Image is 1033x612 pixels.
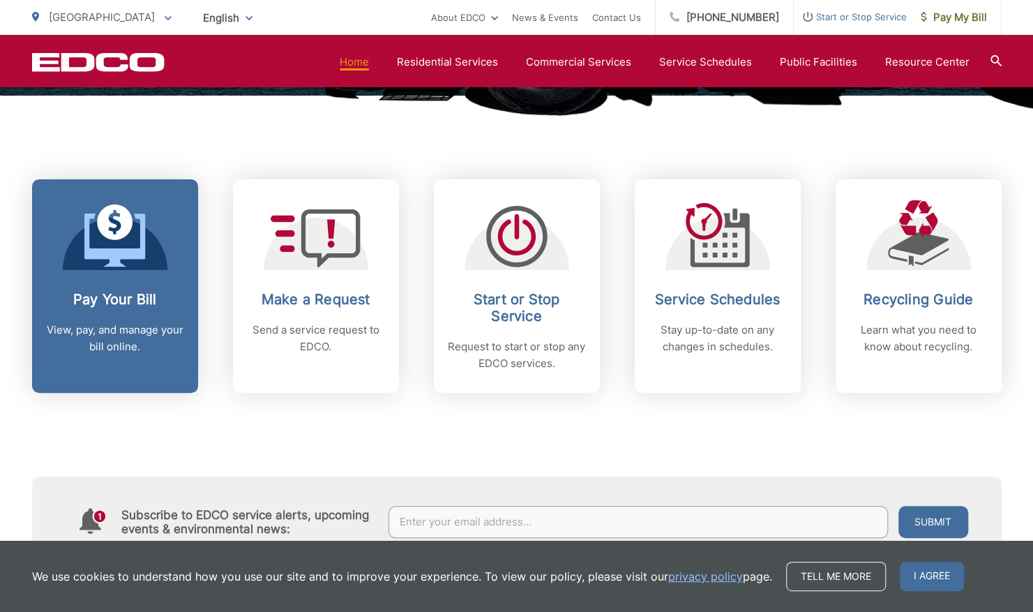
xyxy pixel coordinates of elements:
[233,179,399,393] a: Make a Request Send a service request to EDCO.
[397,54,498,70] a: Residential Services
[49,10,155,24] span: [GEOGRAPHIC_DATA]
[635,179,801,393] a: Service Schedules Stay up-to-date on any changes in schedules.
[46,322,184,355] p: View, pay, and manage your bill online.
[921,9,987,26] span: Pay My Bill
[389,506,888,538] input: Enter your email address...
[121,508,375,536] h4: Subscribe to EDCO service alerts, upcoming events & environmental news:
[780,54,857,70] a: Public Facilities
[649,322,787,355] p: Stay up-to-date on any changes in schedules.
[592,9,641,26] a: Contact Us
[659,54,752,70] a: Service Schedules
[885,54,970,70] a: Resource Center
[247,291,385,308] h2: Make a Request
[32,179,198,393] a: Pay Your Bill View, pay, and manage your bill online.
[526,54,631,70] a: Commercial Services
[448,291,586,324] h2: Start or Stop Service
[649,291,787,308] h2: Service Schedules
[431,9,498,26] a: About EDCO
[32,568,772,585] p: We use cookies to understand how you use our site and to improve your experience. To view our pol...
[46,291,184,308] h2: Pay Your Bill
[247,322,385,355] p: Send a service request to EDCO.
[836,179,1002,393] a: Recycling Guide Learn what you need to know about recycling.
[193,6,263,30] span: English
[512,9,578,26] a: News & Events
[668,568,743,585] a: privacy policy
[32,52,165,72] a: EDCD logo. Return to the homepage.
[340,54,369,70] a: Home
[448,338,586,372] p: Request to start or stop any EDCO services.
